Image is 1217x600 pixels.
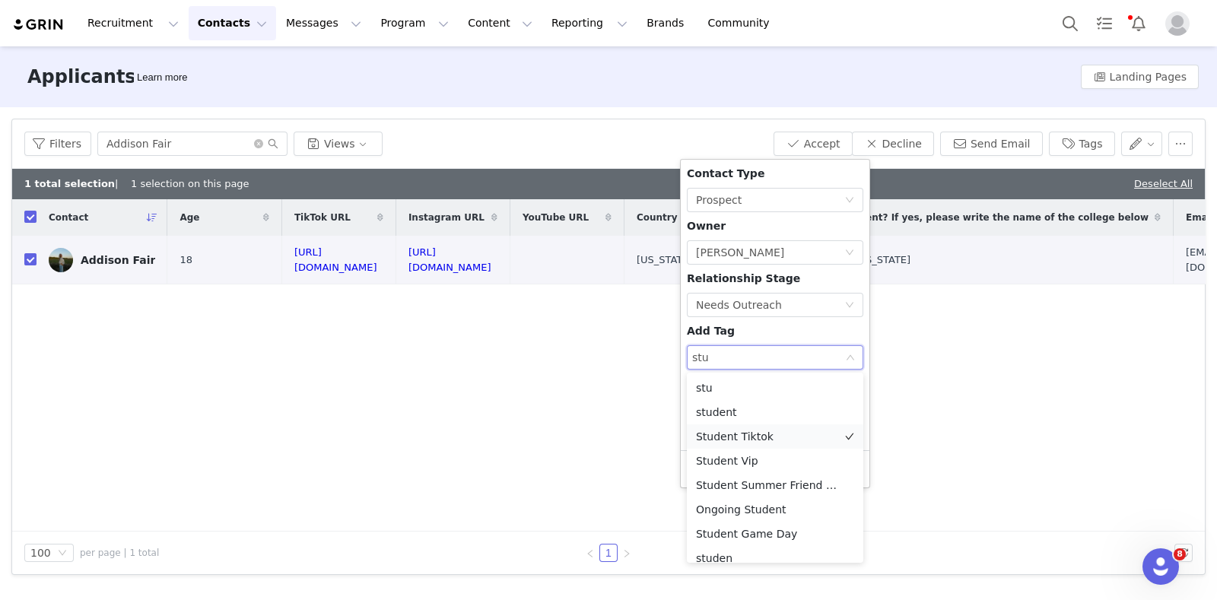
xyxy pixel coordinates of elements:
[774,132,853,156] button: Accept
[699,6,786,40] a: Community
[134,70,190,85] div: Tooltip anchor
[845,432,854,441] i: icon: check
[622,549,631,558] i: icon: right
[97,132,288,156] input: Search...
[637,252,693,268] span: [US_STATE]
[637,211,678,224] span: Country
[1186,211,1214,224] span: Email
[845,300,854,311] i: icon: down
[687,546,863,570] li: studen
[12,17,65,32] img: grin logo
[1142,548,1179,585] iframe: Intercom live chat
[49,248,155,272] a: Addison Fair
[845,408,854,417] i: icon: check
[600,544,617,561] a: 1
[24,178,115,189] b: 1 total selection
[687,400,863,424] li: student
[254,139,263,148] i: icon: close-circle
[523,211,589,224] span: YouTube URL
[1156,11,1205,36] button: Profile
[846,353,855,363] i: icon: down
[581,544,599,562] li: Previous Page
[845,195,854,206] i: icon: down
[408,246,491,273] a: [URL][DOMAIN_NAME]
[81,254,155,266] div: Addison Fair
[277,6,370,40] button: Messages
[459,6,542,40] button: Content
[27,63,136,90] h3: Applicants
[940,132,1043,156] button: Send Email
[687,473,863,497] li: Student Summer Friend Groups
[1165,11,1190,36] img: placeholder-profile.jpg
[687,449,863,473] li: Student Vip
[1122,6,1155,40] button: Notifications
[845,481,854,490] i: icon: check
[49,211,88,224] span: Contact
[294,211,351,224] span: TikTok URL
[696,241,784,264] div: Martina Villaverde
[30,544,51,561] div: 100
[687,325,735,337] span: Add Tag
[687,376,863,400] li: stu
[268,138,278,149] i: icon: search
[618,544,636,562] li: Next Page
[845,456,854,465] i: icon: check
[294,246,377,273] a: [URL][DOMAIN_NAME]
[1049,132,1115,156] button: Tags
[637,6,697,40] a: Brands
[294,132,383,156] button: Views
[1088,6,1121,40] a: Tasks
[1053,6,1087,40] button: Search
[408,211,485,224] span: Instagram URL
[180,211,199,224] span: Age
[845,248,854,259] i: icon: down
[687,424,863,449] li: Student Tiktok
[1174,548,1186,560] span: 8
[586,549,595,558] i: icon: left
[49,248,73,272] img: 34be6cad-cb7f-45de-8d34-b800922f197a.jpg
[687,522,863,546] li: Student Game Day
[78,6,188,40] button: Recruitment
[1134,178,1193,189] a: Deselect All
[845,505,854,514] i: icon: check
[24,132,91,156] button: Filters
[845,554,854,563] i: icon: check
[845,383,854,392] i: icon: check
[180,252,192,268] span: 18
[751,211,1149,224] span: Are you a college student? If yes, please write the name of the college below
[852,132,934,156] button: Decline
[371,6,458,40] button: Program
[1081,65,1199,89] button: Landing Pages
[696,294,782,316] div: Needs Outreach
[687,497,863,522] li: Ongoing Student
[80,546,159,560] span: per page | 1 total
[687,272,800,284] span: Relationship Stage
[24,176,249,192] div: | 1 selection on this page
[687,167,764,179] span: Contact Type
[189,6,276,40] button: Contacts
[696,189,742,211] div: Prospect
[845,529,854,538] i: icon: check
[58,548,67,559] i: icon: down
[687,220,726,232] span: Owner
[599,544,618,562] li: 1
[542,6,637,40] button: Reporting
